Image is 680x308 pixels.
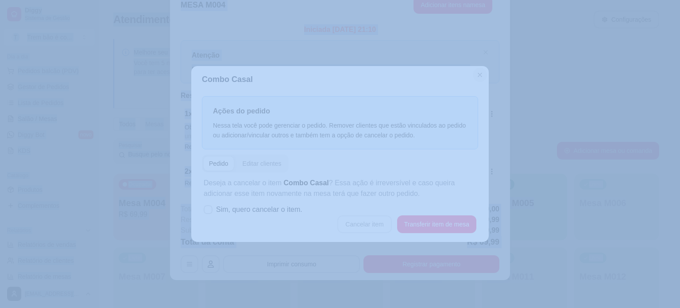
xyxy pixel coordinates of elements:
[216,204,302,215] span: Sim, quero cancelar o item.
[473,68,487,82] button: Close
[397,215,476,233] button: Transferir item de mesa
[213,121,467,140] div: Nessa tela você pode gerenciar o pedido. Remover clientes que estão vinculados ao pedido ou adici...
[204,178,476,199] p: Deseja a cancelar o item ? Essa ação é irreversível e caso queira adicionar esse item novamente n...
[191,66,489,93] header: Combo Casal
[209,159,228,168] div: Pedido
[213,105,467,117] p: Ações do pedido
[284,179,329,187] span: Combo Casal
[243,159,282,168] div: Editar clientes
